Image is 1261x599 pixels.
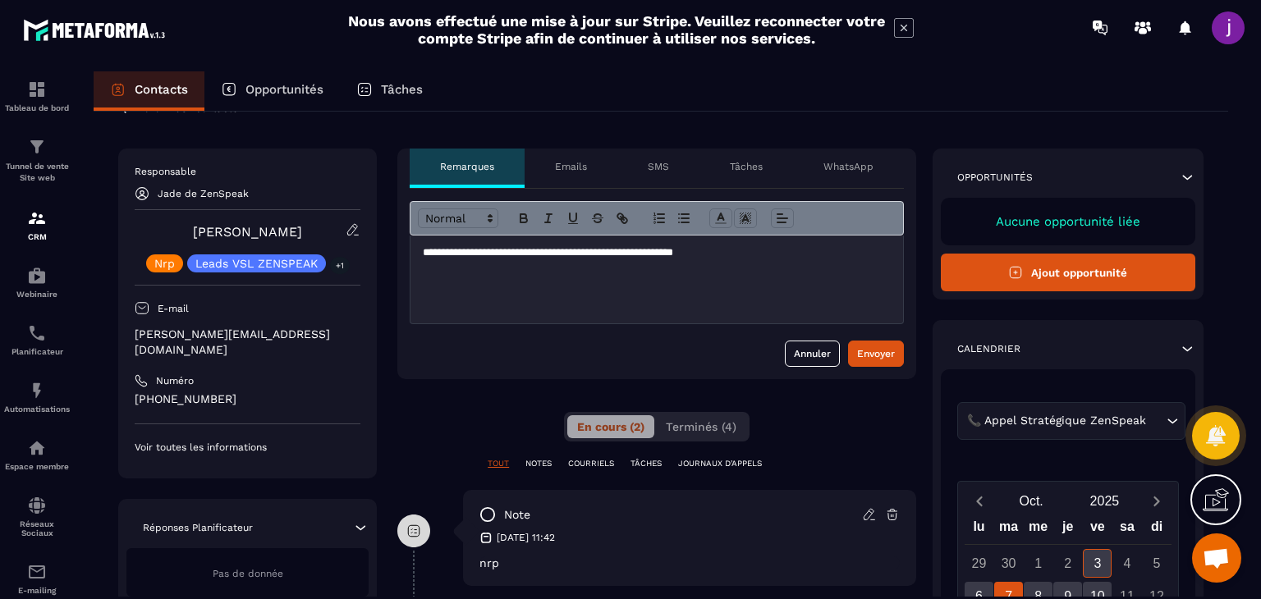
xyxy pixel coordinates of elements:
[648,160,669,173] p: SMS
[347,12,886,47] h2: Nous avons effectué une mise à jour sur Stripe. Veuillez reconnecter votre compte Stripe afin de ...
[193,224,302,240] a: [PERSON_NAME]
[4,311,70,368] a: schedulerschedulerPlanificateur
[27,438,47,458] img: automations
[4,586,70,595] p: E-mailing
[497,531,555,544] p: [DATE] 11:42
[656,415,746,438] button: Terminés (4)
[156,374,194,387] p: Numéro
[504,507,530,523] p: note
[1192,533,1241,583] div: Ouvrir le chat
[823,160,874,173] p: WhatsApp
[1142,549,1171,578] div: 5
[143,521,253,534] p: Réponses Planificateur
[957,342,1020,355] p: Calendrier
[1024,549,1052,578] div: 1
[857,345,895,362] div: Envoyer
[27,323,47,343] img: scheduler
[135,165,360,178] p: Responsable
[965,549,993,578] div: 29
[965,490,995,512] button: Previous month
[135,327,360,358] p: [PERSON_NAME][EMAIL_ADDRESS][DOMAIN_NAME]
[4,290,70,299] p: Webinaire
[4,103,70,112] p: Tableau de bord
[158,302,189,315] p: E-mail
[94,71,204,111] a: Contacts
[27,562,47,582] img: email
[785,341,840,367] button: Annuler
[964,412,1150,430] span: 📞 Appel Stratégique ZenSpeak
[995,487,1068,515] button: Open months overlay
[1112,549,1141,578] div: 4
[567,415,654,438] button: En cours (2)
[4,196,70,254] a: formationformationCRM
[848,341,904,367] button: Envoyer
[27,137,47,157] img: formation
[1053,549,1082,578] div: 2
[730,160,763,173] p: Tâches
[4,462,70,471] p: Espace membre
[957,214,1180,229] p: Aucune opportunité liée
[4,347,70,356] p: Planificateur
[1053,515,1083,544] div: je
[941,254,1196,291] button: Ajout opportunité
[957,402,1185,440] div: Search for option
[27,496,47,515] img: social-network
[957,171,1033,184] p: Opportunités
[1142,515,1172,544] div: di
[964,515,993,544] div: lu
[568,458,614,469] p: COURRIELS
[23,15,171,45] img: logo
[994,549,1023,578] div: 30
[4,232,70,241] p: CRM
[27,80,47,99] img: formation
[488,458,509,469] p: TOUT
[630,458,662,469] p: TÂCHES
[135,391,360,407] p: [PHONE_NUMBER]
[135,82,188,97] p: Contacts
[204,71,340,111] a: Opportunités
[340,71,439,111] a: Tâches
[245,82,323,97] p: Opportunités
[1068,487,1141,515] button: Open years overlay
[4,426,70,483] a: automationsautomationsEspace membre
[195,258,318,269] p: Leads VSL ZENSPEAK
[577,420,644,433] span: En cours (2)
[994,515,1024,544] div: ma
[1141,490,1172,512] button: Next month
[27,381,47,400] img: automations
[27,266,47,286] img: automations
[1083,515,1112,544] div: ve
[4,483,70,550] a: social-networksocial-networkRéseaux Sociaux
[4,368,70,426] a: automationsautomationsAutomatisations
[666,420,736,433] span: Terminés (4)
[440,160,494,173] p: Remarques
[154,258,175,269] p: Nrp
[1024,515,1053,544] div: me
[525,458,552,469] p: NOTES
[4,405,70,414] p: Automatisations
[381,82,423,97] p: Tâches
[1083,549,1112,578] div: 3
[4,519,70,537] p: Réseaux Sociaux
[1150,412,1162,430] input: Search for option
[1112,515,1142,544] div: sa
[479,556,899,569] p: nrp
[555,160,587,173] p: Emails
[678,458,762,469] p: JOURNAUX D'APPELS
[330,257,350,274] p: +1
[4,125,70,196] a: formationformationTunnel de vente Site web
[4,161,70,184] p: Tunnel de vente Site web
[158,188,249,199] p: Jade de ZenSpeak
[135,441,360,454] p: Voir toutes les informations
[4,254,70,311] a: automationsautomationsWebinaire
[213,568,283,579] span: Pas de donnée
[27,208,47,228] img: formation
[4,67,70,125] a: formationformationTableau de bord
